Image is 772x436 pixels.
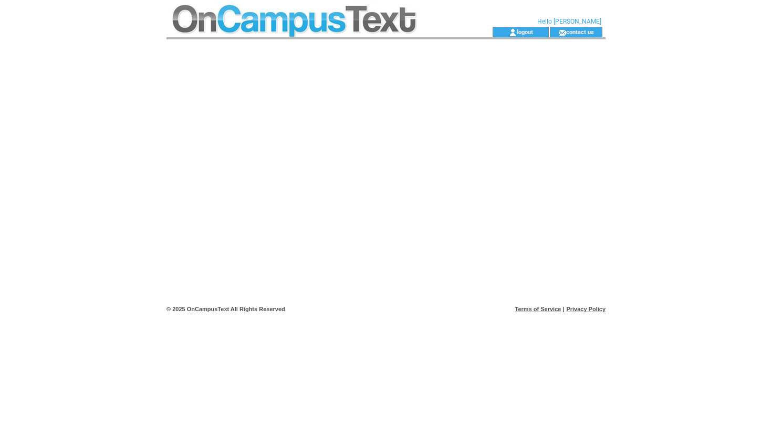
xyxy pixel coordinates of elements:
a: logout [517,28,533,35]
a: Terms of Service [515,306,561,312]
a: contact us [566,28,594,35]
a: Privacy Policy [566,306,606,312]
span: | [563,306,565,312]
img: contact_us_icon.gif [558,28,566,37]
img: account_icon.gif [509,28,517,37]
span: © 2025 OnCampusText All Rights Reserved [166,306,285,312]
span: Hello [PERSON_NAME] [537,18,601,25]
